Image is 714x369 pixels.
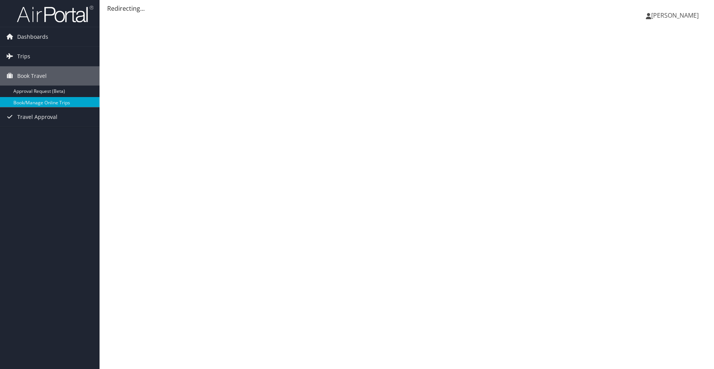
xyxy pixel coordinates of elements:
[651,11,699,20] span: [PERSON_NAME]
[107,4,706,13] div: Redirecting...
[17,27,48,46] span: Dashboards
[17,107,57,127] span: Travel Approval
[17,5,93,23] img: airportal-logo.png
[17,66,47,86] span: Book Travel
[17,47,30,66] span: Trips
[646,4,706,27] a: [PERSON_NAME]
